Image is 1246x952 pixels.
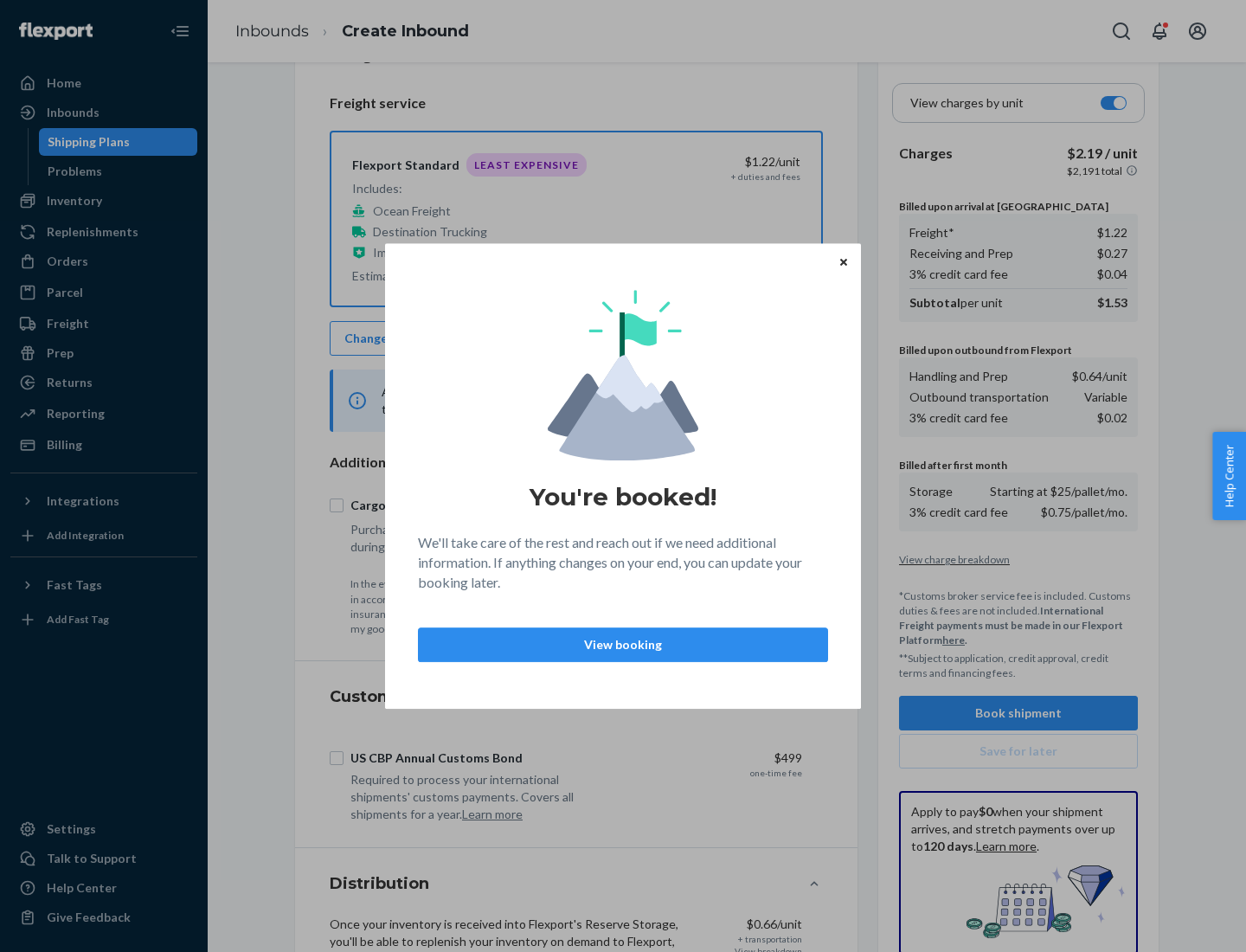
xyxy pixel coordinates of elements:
p: We'll take care of the rest and reach out if we need additional information. If anything changes ... [418,533,828,593]
button: Close [835,252,852,271]
button: View booking [418,627,828,662]
h1: You're booked! [530,481,716,512]
p: View booking [433,636,813,653]
img: svg+xml,%3Csvg%20viewBox%3D%220%200%20174%20197%22%20fill%3D%22none%22%20xmlns%3D%22http%3A%2F%2F... [548,290,698,460]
